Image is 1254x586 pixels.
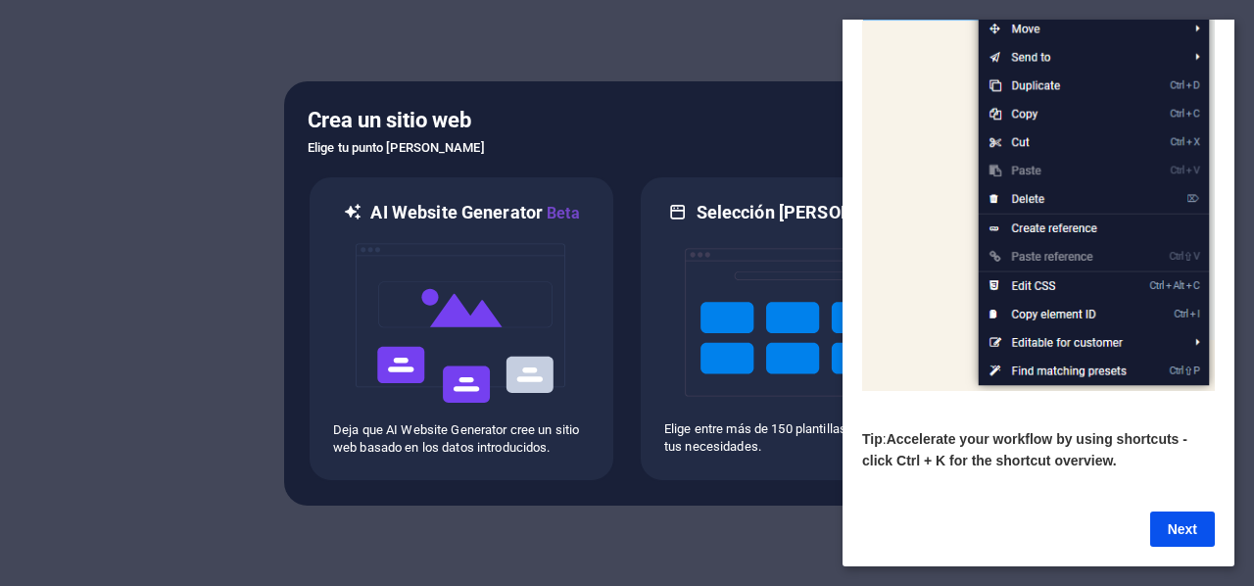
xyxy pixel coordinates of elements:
[40,412,44,427] span: :
[20,371,372,393] p: ​
[20,412,40,427] span: Tip
[308,492,372,527] a: Next
[354,225,569,421] img: ai
[664,420,921,456] p: Elige entre más de 150 plantillas y ajústalas a tus necesidades.
[333,421,590,457] p: Deja que AI Website Generator cree un sitio web basado en los datos introducidos.
[543,204,580,222] span: Beta
[308,105,946,136] h5: Crea un sitio web
[308,136,946,160] h6: Elige tu punto [PERSON_NAME]
[697,201,917,224] h6: Selección [PERSON_NAME]
[308,175,615,482] div: AI Website GeneratorBetaaiDeja que AI Website Generator cree un sitio web basado en los datos int...
[639,175,946,482] div: Selección [PERSON_NAME]Elige entre más de 150 plantillas y ajústalas a tus necesidades.
[370,201,579,225] h6: AI Website Generator
[20,412,345,449] span: Accelerate your workflow by using shortcuts - click Ctrl + K for the shortcut overview.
